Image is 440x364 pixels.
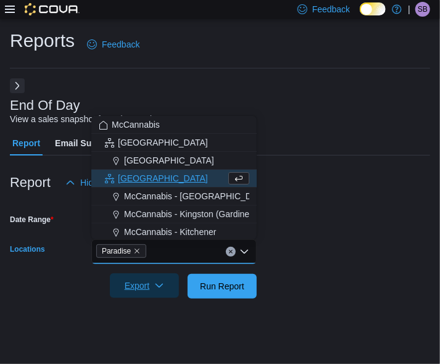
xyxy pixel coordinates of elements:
input: Dark Mode [360,2,386,15]
span: SB [418,2,428,17]
h3: Report [10,175,51,190]
span: Email Subscription [55,131,133,155]
span: Feedback [102,38,139,51]
button: [GEOGRAPHIC_DATA] [91,152,257,170]
span: Hide Parameters [80,176,145,189]
label: Date Range [10,215,54,225]
button: McCannabis - Kitchener [91,223,257,241]
span: Report [12,131,40,155]
span: Dark Mode [360,15,360,16]
label: Locations [10,244,45,254]
h3: End Of Day [10,98,80,113]
button: McCannabis - [GEOGRAPHIC_DATA] ([GEOGRAPHIC_DATA]) [91,188,257,205]
button: Close list of options [239,247,249,257]
span: McCannabis - Kingston (Gardiners Rd) [124,208,273,220]
span: Paradise [96,244,146,258]
span: McCannabis - [GEOGRAPHIC_DATA] ([GEOGRAPHIC_DATA]) [124,190,368,202]
span: Run Report [200,280,244,292]
button: McCannabis [91,116,257,134]
button: Clear input [226,247,236,257]
span: Export [117,273,172,298]
p: | [408,2,410,17]
span: [GEOGRAPHIC_DATA] [124,154,214,167]
button: Export [110,273,179,298]
button: Run Report [188,274,257,299]
span: McCannabis [112,118,160,131]
button: [GEOGRAPHIC_DATA] [91,134,257,152]
div: View a sales snapshot for a date or date range. [10,113,191,126]
span: [GEOGRAPHIC_DATA] [118,172,208,184]
button: Remove Paradise from selection in this group [133,247,141,255]
button: Hide Parameters [60,170,150,195]
div: Choose from the following options [91,116,257,349]
img: Cova [25,3,80,15]
span: Paradise [102,245,131,257]
span: Feedback [312,3,350,15]
button: Next [10,78,25,93]
span: [GEOGRAPHIC_DATA] [118,136,208,149]
div: Samantha Butt [415,2,430,17]
h1: Reports [10,28,75,53]
button: [GEOGRAPHIC_DATA] [91,170,257,188]
button: McCannabis - Kingston (Gardiners Rd) [91,205,257,223]
a: Feedback [82,32,144,57]
span: McCannabis - Kitchener [124,226,216,238]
